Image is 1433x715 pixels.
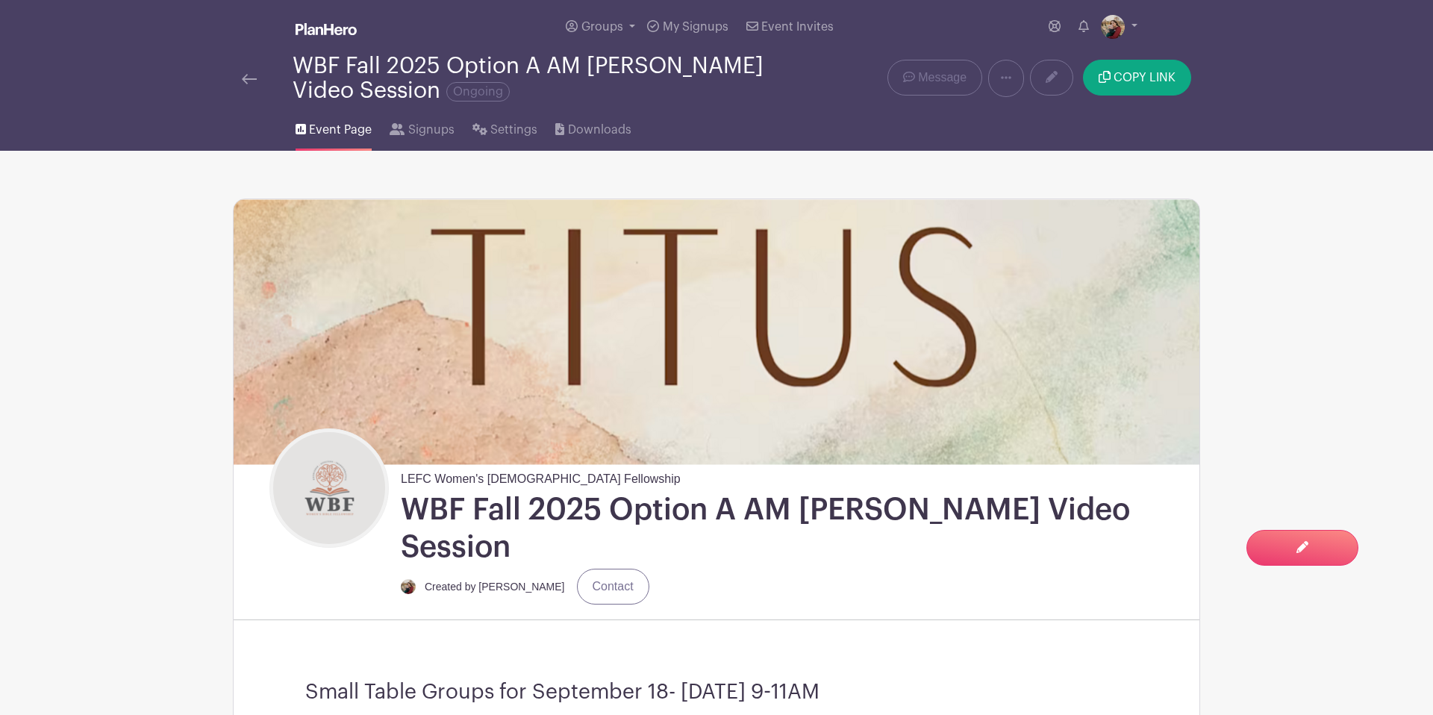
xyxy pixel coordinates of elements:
[1114,72,1176,84] span: COPY LINK
[408,121,455,139] span: Signups
[242,74,257,84] img: back-arrow-29a5d9b10d5bd6ae65dc969a981735edf675c4d7a1fe02e03b50dbd4ba3cdb55.svg
[490,121,537,139] span: Settings
[577,569,649,605] a: Contact
[305,680,1128,705] h3: Small Table Groups for September 18- [DATE] 9-11AM
[273,432,385,544] img: WBF%20LOGO.png
[390,103,454,151] a: Signups
[887,60,982,96] a: Message
[296,23,357,35] img: logo_white-6c42ec7e38ccf1d336a20a19083b03d10ae64f83f12c07503d8b9e83406b4c7d.svg
[581,21,623,33] span: Groups
[555,103,631,151] a: Downloads
[1083,60,1191,96] button: COPY LINK
[296,103,372,151] a: Event Page
[234,199,1199,464] img: Website%20-%20coming%20soon.png
[446,82,510,102] span: Ongoing
[1101,15,1125,39] img: 1FBAD658-73F6-4E4B-B59F-CB0C05CD4BD1.jpeg
[568,121,631,139] span: Downloads
[293,54,776,103] div: WBF Fall 2025 Option A AM [PERSON_NAME] Video Session
[761,21,834,33] span: Event Invites
[401,491,1193,566] h1: WBF Fall 2025 Option A AM [PERSON_NAME] Video Session
[401,464,681,488] span: LEFC Women's [DEMOGRAPHIC_DATA] Fellowship
[918,69,967,87] span: Message
[663,21,728,33] span: My Signups
[425,581,565,593] small: Created by [PERSON_NAME]
[309,121,372,139] span: Event Page
[401,579,416,594] img: 1FBAD658-73F6-4E4B-B59F-CB0C05CD4BD1.jpeg
[472,103,537,151] a: Settings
